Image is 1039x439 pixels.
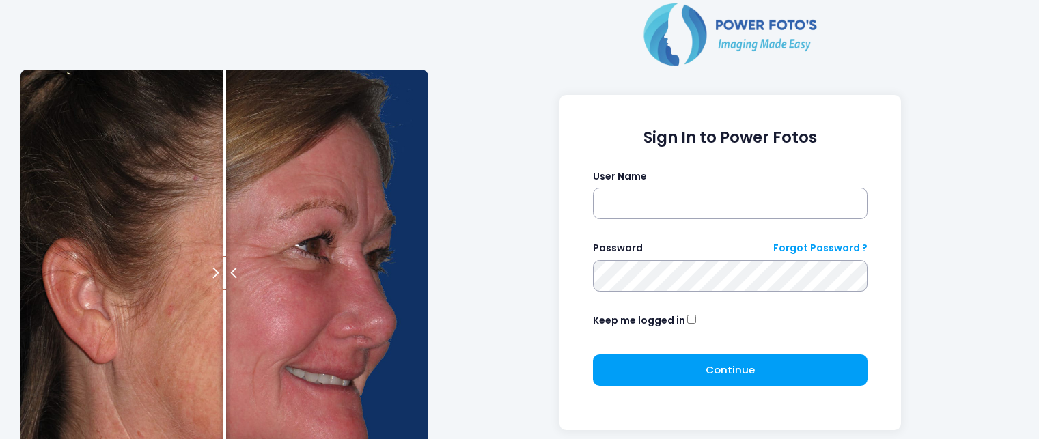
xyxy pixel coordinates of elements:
[593,313,685,328] label: Keep me logged in
[706,363,755,377] span: Continue
[593,354,868,386] button: Continue
[593,128,868,147] h1: Sign In to Power Fotos
[593,169,647,184] label: User Name
[593,241,643,255] label: Password
[773,241,868,255] a: Forgot Password ?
